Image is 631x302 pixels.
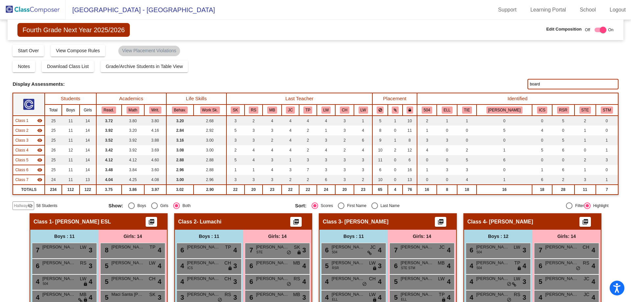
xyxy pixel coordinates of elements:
[286,106,294,114] button: JC
[422,106,432,114] button: 504
[37,138,42,143] mat-icon: visibility
[335,135,354,145] td: 2
[148,219,155,228] mat-icon: picture_as_pdf
[194,116,226,126] td: 2.68
[388,155,403,165] td: 0
[437,165,457,175] td: 3
[388,116,403,126] td: 1
[354,175,372,185] td: 2
[263,155,282,165] td: 3
[37,118,42,123] mat-icon: visibility
[552,175,574,185] td: 2
[13,116,45,126] td: Hidden teacher - Palumbo ESL
[249,106,258,114] button: RS
[96,126,122,135] td: 3.92
[596,116,618,126] td: 0
[226,105,245,116] th: Shelly Kouretas
[527,79,618,89] input: Search...
[596,155,618,165] td: 3
[579,217,591,227] button: Print Students Details
[45,135,62,145] td: 25
[127,106,139,114] button: Math
[15,147,28,153] span: Class 4
[245,165,263,175] td: 1
[417,116,437,126] td: 2
[457,145,477,155] td: 2
[403,165,417,175] td: 16
[166,185,194,195] td: 3.02
[532,135,552,145] td: 0
[282,116,299,126] td: 4
[372,135,388,145] td: 9
[194,145,226,155] td: 3.00
[80,185,96,195] td: 122
[435,217,446,227] button: Print Students Details
[299,165,317,175] td: 7
[335,126,354,135] td: 3
[245,116,263,126] td: 2
[166,126,194,135] td: 2.84
[37,148,42,153] mat-icon: visibility
[574,5,601,15] a: School
[552,135,574,145] td: 5
[437,175,457,185] td: 0
[231,106,240,114] button: SK
[226,155,245,165] td: 5
[172,106,188,114] button: Behav.
[372,155,388,165] td: 11
[388,126,403,135] td: 0
[144,145,166,155] td: 3.69
[321,106,331,114] button: LW
[532,116,552,126] td: 0
[101,60,188,72] button: Grade/Archive Students in Table View
[477,155,532,165] td: 6
[317,126,335,135] td: 1
[532,175,552,185] td: 6
[45,116,62,126] td: 25
[13,135,45,145] td: Hidden teacher - DeWitt
[552,155,574,165] td: 0
[122,116,145,126] td: 3.80
[299,145,317,155] td: 2
[596,105,618,116] th: Step Math
[457,165,477,175] td: 3
[263,105,282,116] th: Mike Bochicchio
[596,145,618,155] td: 1
[245,185,263,195] td: 20
[604,5,631,15] a: Logout
[144,126,166,135] td: 4.16
[118,46,180,56] mat-chip: View Placement Violations
[354,116,372,126] td: 1
[596,135,618,145] td: 1
[149,106,161,114] button: Writ.
[15,157,28,163] span: Class 5
[200,106,220,114] button: Work Sk.
[226,126,245,135] td: 5
[122,145,145,155] td: 3.92
[166,155,194,165] td: 2.88
[45,126,62,135] td: 25
[226,185,245,195] td: 22
[317,155,335,165] td: 3
[359,106,368,114] button: LW
[80,116,96,126] td: 14
[122,155,145,165] td: 4.12
[226,116,245,126] td: 3
[372,93,417,105] th: Placement
[388,175,403,185] td: 0
[354,165,372,175] td: 3
[557,106,569,114] button: RSR
[194,135,226,145] td: 3.00
[282,175,299,185] td: 2
[290,217,302,227] button: Print Students Details
[166,165,194,175] td: 2.96
[372,116,388,126] td: 5
[96,116,122,126] td: 3.72
[263,175,282,185] td: 3
[62,105,80,116] th: Boys
[462,106,472,114] button: TIE
[263,116,282,126] td: 4
[96,145,122,155] td: 3.42
[317,105,335,116] th: Lisa Wyckoff
[299,175,317,185] td: 2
